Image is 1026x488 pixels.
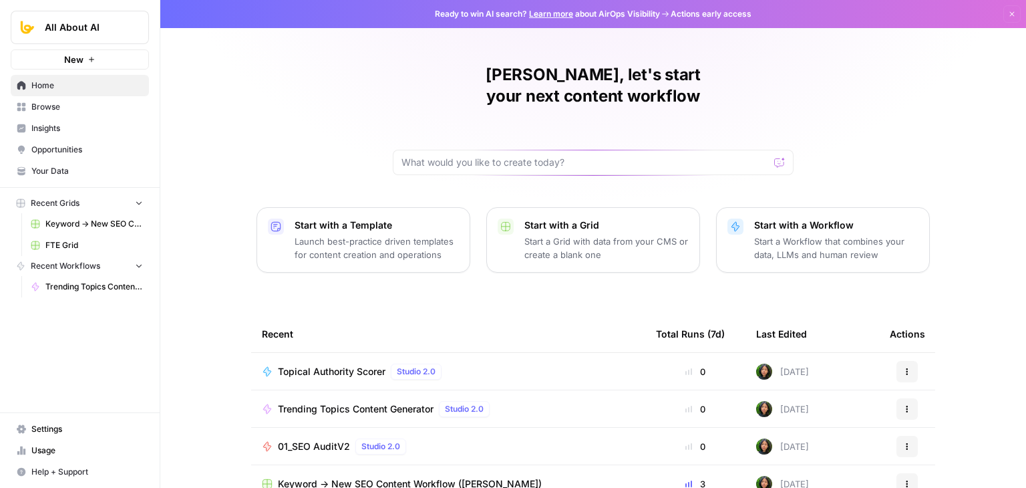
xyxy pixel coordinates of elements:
[295,235,459,261] p: Launch best-practice driven templates for content creation and operations
[11,118,149,139] a: Insights
[262,364,635,380] a: Topical Authority ScorerStudio 2.0
[754,235,918,261] p: Start a Workflow that combines your data, LLMs and human review
[31,423,143,435] span: Settings
[295,219,459,232] p: Start with a Template
[401,156,769,169] input: What would you like to create today?
[393,64,794,107] h1: [PERSON_NAME], let's start your next content workflow
[31,122,143,134] span: Insights
[45,239,143,251] span: FTE Grid
[45,218,143,230] span: Keyword -> New SEO Content Workflow ([PERSON_NAME])
[716,207,930,273] button: Start with a WorkflowStart a Workflow that combines your data, LLMs and human review
[11,418,149,440] a: Settings
[25,276,149,297] a: Trending Topics Content Generator
[262,401,635,417] a: Trending Topics Content GeneratorStudio 2.0
[11,11,149,44] button: Workspace: All About AI
[11,461,149,483] button: Help + Support
[11,75,149,96] a: Home
[31,466,143,478] span: Help + Support
[656,440,735,453] div: 0
[278,440,350,453] span: 01_SEO AuditV2
[45,281,143,293] span: Trending Topics Content Generator
[25,213,149,235] a: Keyword -> New SEO Content Workflow ([PERSON_NAME])
[754,219,918,232] p: Start with a Workflow
[671,8,751,20] span: Actions early access
[11,160,149,182] a: Your Data
[656,402,735,416] div: 0
[31,165,143,177] span: Your Data
[278,365,385,378] span: Topical Authority Scorer
[445,403,484,415] span: Studio 2.0
[64,53,83,66] span: New
[31,445,143,457] span: Usage
[262,439,635,455] a: 01_SEO AuditV2Studio 2.0
[524,219,689,232] p: Start with a Grid
[524,235,689,261] p: Start a Grid with data from your CMS or create a blank one
[11,96,149,118] a: Browse
[256,207,470,273] button: Start with a TemplateLaunch best-practice driven templates for content creation and operations
[756,364,809,380] div: [DATE]
[31,197,79,209] span: Recent Grids
[656,365,735,378] div: 0
[262,316,635,352] div: Recent
[756,316,807,352] div: Last Edited
[890,316,925,352] div: Actions
[756,401,772,417] img: 71gc9am4ih21sqe9oumvmopgcasf
[756,439,809,455] div: [DATE]
[31,260,100,272] span: Recent Workflows
[656,316,725,352] div: Total Runs (7d)
[31,80,143,92] span: Home
[11,193,149,213] button: Recent Grids
[756,364,772,380] img: 71gc9am4ih21sqe9oumvmopgcasf
[756,439,772,455] img: 71gc9am4ih21sqe9oumvmopgcasf
[31,144,143,156] span: Opportunities
[45,21,126,34] span: All About AI
[397,366,436,378] span: Studio 2.0
[361,441,400,453] span: Studio 2.0
[31,101,143,113] span: Browse
[435,8,660,20] span: Ready to win AI search? about AirOps Visibility
[11,440,149,461] a: Usage
[25,235,149,256] a: FTE Grid
[11,139,149,160] a: Opportunities
[529,9,573,19] a: Learn more
[278,402,434,416] span: Trending Topics Content Generator
[486,207,700,273] button: Start with a GridStart a Grid with data from your CMS or create a blank one
[15,15,39,39] img: All About AI Logo
[756,401,809,417] div: [DATE]
[11,256,149,276] button: Recent Workflows
[11,49,149,70] button: New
